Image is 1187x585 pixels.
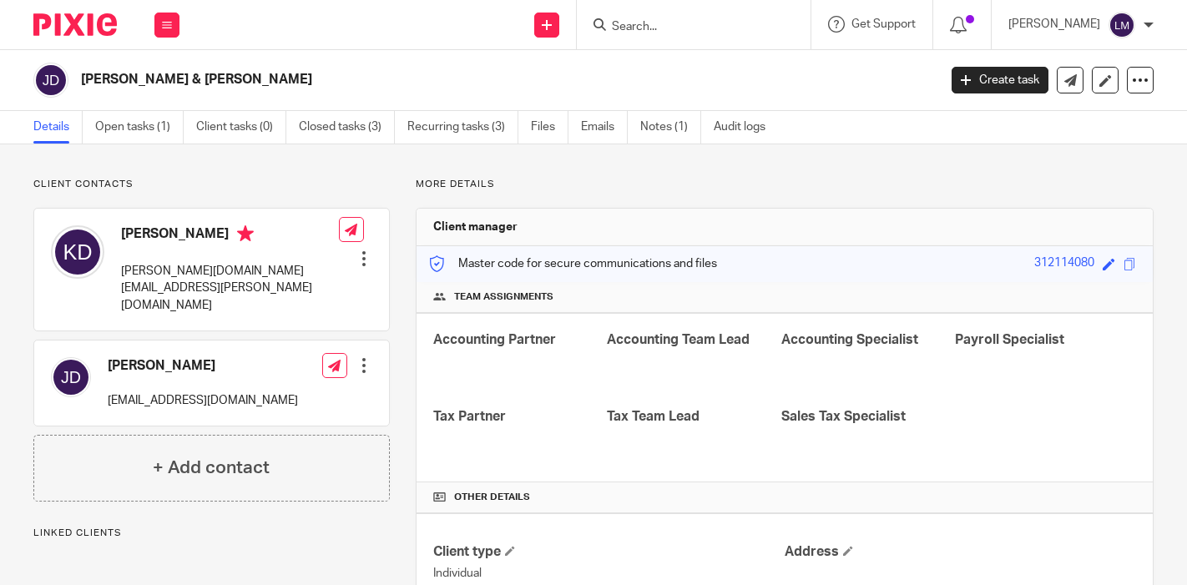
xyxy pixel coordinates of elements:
[407,111,518,144] a: Recurring tasks (3)
[433,565,785,582] p: Individual
[505,546,515,556] span: Change Client type
[781,410,906,423] span: Sales Tax Specialist
[121,225,339,246] h4: [PERSON_NAME]
[51,225,104,279] img: svg%3E
[640,111,701,144] a: Notes (1)
[1092,67,1119,93] a: Edit client
[196,111,286,144] a: Client tasks (0)
[33,63,68,98] img: svg%3E
[51,357,91,397] img: svg%3E
[429,255,717,272] p: Master code for secure communications and files
[1103,258,1115,270] span: Edit code
[433,410,506,423] span: Tax Partner
[955,333,1064,346] span: Payroll Specialist
[33,13,117,36] img: Pixie
[610,20,760,35] input: Search
[81,71,757,88] h2: [PERSON_NAME] & [PERSON_NAME]
[33,111,83,144] a: Details
[33,527,390,540] p: Linked clients
[237,225,254,242] i: Primary
[843,546,853,556] span: Edit Address
[851,18,916,30] span: Get Support
[95,111,184,144] a: Open tasks (1)
[1057,67,1083,93] a: Send new email
[153,455,270,481] h4: + Add contact
[454,491,530,504] span: Other details
[531,111,568,144] a: Files
[108,357,298,375] h4: [PERSON_NAME]
[1124,258,1136,270] span: Copy to clipboard
[714,111,778,144] a: Audit logs
[416,178,1154,191] p: More details
[108,392,298,409] p: [EMAIL_ADDRESS][DOMAIN_NAME]
[433,219,518,235] h3: Client manager
[299,111,395,144] a: Closed tasks (3)
[433,333,556,346] span: Accounting Partner
[121,263,339,314] p: [PERSON_NAME][DOMAIN_NAME][EMAIL_ADDRESS][PERSON_NAME][DOMAIN_NAME]
[607,333,750,346] span: Accounting Team Lead
[781,333,918,346] span: Accounting Specialist
[785,543,1136,561] h4: Address
[952,67,1048,93] a: Create task
[454,290,553,304] span: Team assignments
[33,178,390,191] p: Client contacts
[581,111,628,144] a: Emails
[1008,16,1100,33] p: [PERSON_NAME]
[607,410,700,423] span: Tax Team Lead
[1109,12,1135,38] img: svg%3E
[1034,255,1094,274] div: 312114080
[433,543,785,561] h4: Client type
